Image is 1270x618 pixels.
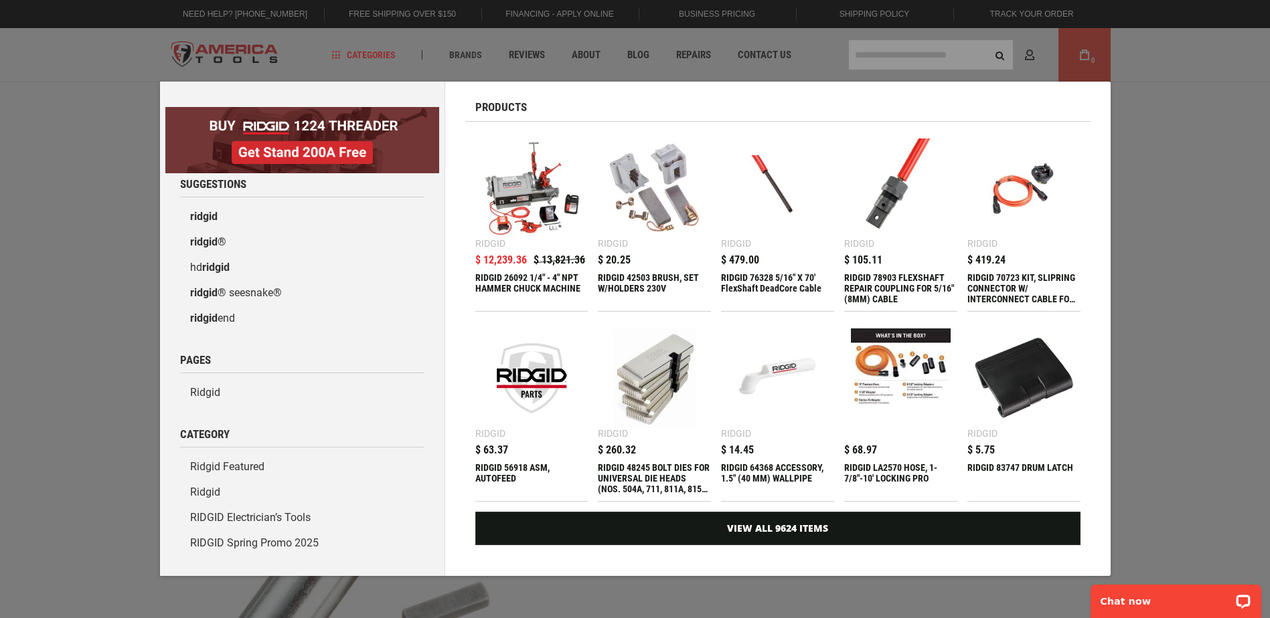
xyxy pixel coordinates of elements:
div: Ridgid [475,429,505,438]
div: RIDGID 76328 5/16 [721,272,834,304]
img: RIDGID 70723 KIT, SLIPRING CONNECTOR W/ INTERCONNECT CABLE FOR SEESNAKE MONITOR [974,138,1074,238]
div: RIDGID 48245 BOLT DIES FOR UNIVERSAL DIE HEADS (NOS. 504A, 711, 811A, 815A, 816, 817 AND 911 DIE ... [598,462,711,494]
span: $ 12,239.36 [475,255,527,266]
div: RIDGID 26092 1/4 [475,272,588,304]
span: Pages [180,354,211,366]
div: Ridgid [967,429,998,438]
span: $ 419.24 [967,255,1006,266]
b: ridgid [190,235,218,248]
span: $ 68.97 [844,445,877,455]
a: RIDGID 48245 BOLT DIES FOR UNIVERSAL DIE HEADS (NOS. 504A, 711, 811A, 815A, 816, 817 AND 911 DIE ... [598,322,711,501]
iframe: LiveChat chat widget [1082,576,1270,618]
div: Ridgid [844,239,874,248]
a: Ridgid [180,380,424,405]
div: RIDGID 70723 KIT, SLIPRING CONNECTOR W/ INTERCONNECT CABLE FOR SEESNAKE MONITOR [967,272,1081,304]
img: RIDGID 83747 DRUM LATCH [974,328,1074,428]
a: Ridgid Featured [180,454,424,480]
a: Ridgid [180,480,424,505]
a: hdridgid [180,255,424,280]
span: $ 63.37 [475,445,508,455]
a: ridgid® [180,229,424,255]
b: ridgid [190,210,218,223]
a: RIDGID 26092 1/4 Ridgid $ 13,821.36 $ 12,239.36 RIDGID 26092 1/4" - 4" NPT HAMMER CHUCK MACHINE [475,132,588,311]
img: RIDGID 76328 5/16 [728,138,827,238]
img: RIDGID LA2570 HOSE, 1-7/8 [851,328,951,428]
div: Ridgid [598,239,628,248]
a: ridgidend [180,306,424,331]
span: $ 479.00 [721,255,759,266]
b: ridgid [202,261,230,274]
a: RIDGID 70723 KIT, SLIPRING CONNECTOR W/ INTERCONNECT CABLE FOR SEESNAKE MONITOR Ridgid $ 419.24 R... [967,132,1081,311]
span: $ 20.25 [598,255,631,266]
div: Ridgid [721,239,751,248]
a: RIDGID Electrician’s Tools [180,505,424,530]
span: $ 260.32 [598,445,636,455]
span: $ 13,821.36 [534,255,585,266]
a: RIDGID 56918 ASM, AUTOFEED Ridgid $ 63.37 RIDGID 56918 ASM, AUTOFEED [475,322,588,501]
a: RIDGID 76328 5/16 Ridgid $ 479.00 RIDGID 76328 5/16" X 70' FlexShaft DeadCore Cable [721,132,834,311]
a: BOGO: Buy RIDGID® 1224 Threader, Get Stand 200A Free! [165,107,439,117]
img: RIDGID 42503 BRUSH, SET W/HOLDERS 230V [605,138,704,238]
div: RIDGID LA2570 HOSE, 1-7/8 [844,462,957,494]
a: ridgid [180,204,424,229]
a: View All 9624 Items [475,512,1081,545]
a: RIDGID 64368 ACCESSORY, 1.5 Ridgid $ 14.45 RIDGID 64368 ACCESSORY, 1.5" (40 MM) WALLPIPE [721,322,834,501]
span: Suggestions [180,179,246,190]
div: RIDGID 64368 ACCESSORY, 1.5 [721,462,834,494]
div: Ridgid [598,429,628,438]
img: RIDGID 48245 BOLT DIES FOR UNIVERSAL DIE HEADS (NOS. 504A, 711, 811A, 815A, 816, 817 AND 911 DIE ... [605,328,704,428]
span: Category [180,429,230,440]
img: BOGO: Buy RIDGID® 1224 Threader, Get Stand 200A Free! [165,107,439,173]
span: $ 105.11 [844,255,882,266]
a: ridgid® seesnake® [180,280,424,306]
a: RIDGID Spring Promo 2025 [180,530,424,556]
div: RIDGID 42503 BRUSH, SET W/HOLDERS 230V [598,272,711,304]
span: $ 5.75 [967,445,995,455]
div: Ridgid [475,239,505,248]
div: RIDGID 78903 FLEXSHAFT REPAIR COUPLING FOR 5/16 [844,272,957,304]
div: Ridgid [721,429,751,438]
a: RIDGID 83747 DRUM LATCH Ridgid $ 5.75 RIDGID 83747 DRUM LATCH [967,322,1081,501]
div: RIDGID 83747 DRUM LATCH [967,462,1081,494]
a: RIDGID 42503 BRUSH, SET W/HOLDERS 230V Ridgid $ 20.25 RIDGID 42503 BRUSH, SET W/HOLDERS 230V [598,132,711,311]
img: RIDGID 78903 FLEXSHAFT REPAIR COUPLING FOR 5/16 [851,138,951,238]
div: Ridgid [967,239,998,248]
div: RIDGID 56918 ASM, AUTOFEED [475,462,588,494]
b: ridgid [190,312,218,324]
b: ridgid [190,286,218,299]
img: RIDGID 56918 ASM, AUTOFEED [482,328,582,428]
img: RIDGID 64368 ACCESSORY, 1.5 [728,328,827,428]
a: RIDGID LA2570 HOSE, 1-7/8 $ 68.97 RIDGID LA2570 HOSE, 1-7/8"-10' LOCKING PRO [844,322,957,501]
img: RIDGID 26092 1/4 [482,138,582,238]
span: $ 14.45 [721,445,754,455]
a: RIDGID 78903 FLEXSHAFT REPAIR COUPLING FOR 5/16 Ridgid $ 105.11 RIDGID 78903 FLEXSHAFT REPAIR COU... [844,132,957,311]
span: Products [475,102,527,113]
